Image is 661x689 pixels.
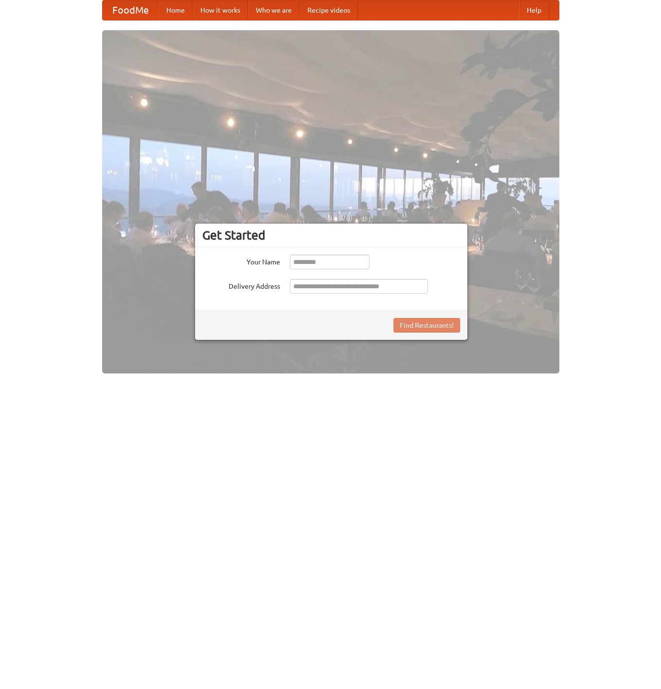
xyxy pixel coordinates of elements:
[159,0,193,20] a: Home
[300,0,358,20] a: Recipe videos
[248,0,300,20] a: Who we are
[103,0,159,20] a: FoodMe
[202,255,280,267] label: Your Name
[393,318,460,333] button: Find Restaurants!
[202,228,460,242] h3: Get Started
[519,0,549,20] a: Help
[193,0,248,20] a: How it works
[202,279,280,291] label: Delivery Address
